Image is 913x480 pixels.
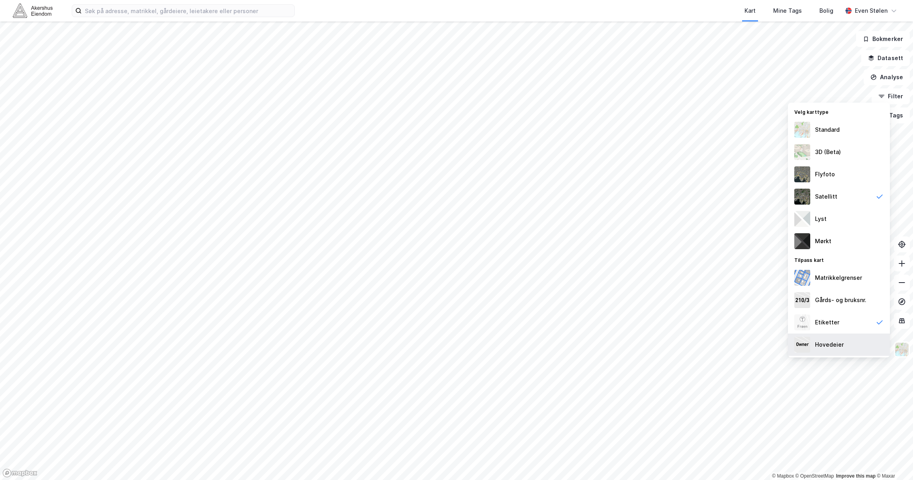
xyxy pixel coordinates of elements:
img: Z [794,144,810,160]
div: Lyst [815,214,827,224]
button: Datasett [861,50,910,66]
img: Z [794,314,810,330]
img: luj3wr1y2y3+OchiMxRmMxRlscgabnMEmZ7DJGWxyBpucwSZnsMkZbHIGm5zBJmewyRlscgabnMEmZ7DJGWxyBpucwSZnsMkZ... [794,211,810,227]
a: OpenStreetMap [795,473,834,479]
img: nCdM7BzjoCAAAAAElFTkSuQmCC [794,233,810,249]
div: Kontrollprogram for chat [873,442,913,480]
img: Z [794,122,810,138]
div: Flyfoto [815,170,835,179]
button: Filter [872,88,910,104]
img: Z [794,166,810,182]
div: Bolig [819,6,833,16]
div: Satellitt [815,192,837,201]
button: Analyse [864,69,910,85]
a: Improve this map [836,473,876,479]
div: Kart [745,6,756,16]
div: Matrikkelgrenser [815,273,862,283]
div: Even Stølen [855,6,888,16]
img: cadastreKeys.547ab17ec502f5a4ef2b.jpeg [794,292,810,308]
img: Z [894,342,909,357]
iframe: Chat Widget [873,442,913,480]
img: 9k= [794,189,810,205]
input: Søk på adresse, matrikkel, gårdeiere, leietakere eller personer [82,5,294,17]
img: majorOwner.b5e170eddb5c04bfeeff.jpeg [794,337,810,353]
div: Mine Tags [773,6,802,16]
button: Tags [873,107,910,123]
div: Tilpass kart [788,252,890,267]
div: Gårds- og bruksnr. [815,295,866,305]
a: Mapbox [772,473,794,479]
div: Etiketter [815,318,839,327]
button: Bokmerker [856,31,910,47]
div: Hovedeier [815,340,844,349]
img: cadastreBorders.cfe08de4b5ddd52a10de.jpeg [794,270,810,286]
div: Velg karttype [788,104,890,119]
img: akershus-eiendom-logo.9091f326c980b4bce74ccdd9f866810c.svg [13,4,53,18]
a: Mapbox homepage [2,468,37,478]
div: Standard [815,125,840,135]
div: 3D (Beta) [815,147,841,157]
div: Mørkt [815,236,831,246]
